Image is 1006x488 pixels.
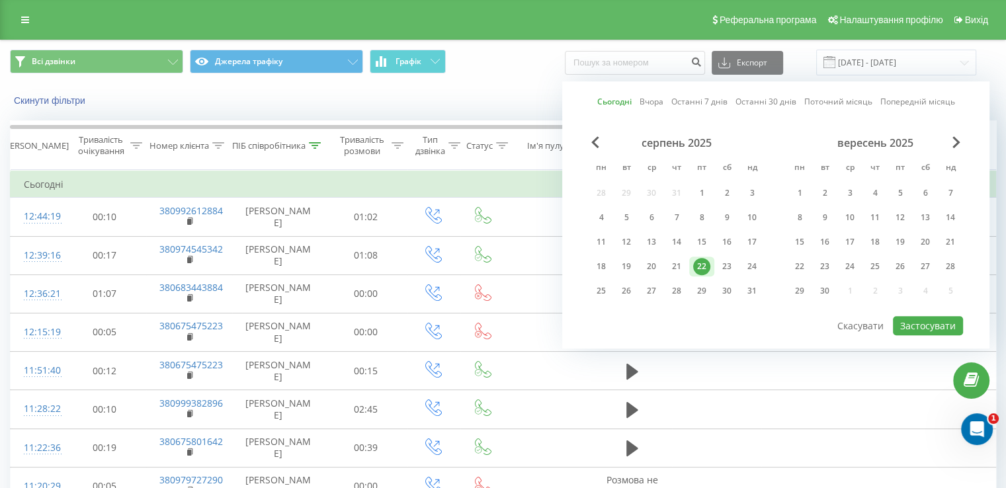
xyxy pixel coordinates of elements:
div: ср 17 вер 2025 р. [837,232,862,252]
td: [PERSON_NAME] [232,428,325,467]
abbr: вівторок [815,159,835,179]
div: 4 [593,209,610,226]
div: серпень 2025 [589,136,765,149]
div: 17 [743,233,761,251]
div: вересень 2025 [787,136,963,149]
div: 20 [917,233,934,251]
div: чт 7 серп 2025 р. [664,208,689,227]
span: Вихід [965,15,988,25]
div: Статус [466,140,493,151]
div: нд 31 серп 2025 р. [739,281,765,301]
div: [PERSON_NAME] [2,140,69,151]
div: нд 3 серп 2025 р. [739,183,765,203]
iframe: Intercom live chat [961,413,993,445]
span: Реферальна програма [720,15,817,25]
div: 11 [866,209,884,226]
div: 9 [718,209,735,226]
div: 5 [618,209,635,226]
a: 380675475223 [159,358,223,371]
div: 25 [593,282,610,300]
button: Всі дзвінки [10,50,183,73]
div: вт 19 серп 2025 р. [614,257,639,276]
div: 24 [743,258,761,275]
div: 31 [743,282,761,300]
td: 00:15 [325,352,407,390]
div: Тривалість розмови [336,134,388,157]
td: [PERSON_NAME] [232,274,325,313]
td: 00:10 [63,198,146,236]
div: вт 9 вер 2025 р. [812,208,837,227]
div: сб 23 серп 2025 р. [714,257,739,276]
td: 01:07 [63,274,146,313]
div: пн 4 серп 2025 р. [589,208,614,227]
button: Експорт [712,51,783,75]
div: 12:36:21 [24,281,50,307]
abbr: понеділок [591,159,611,179]
div: 7 [668,209,685,226]
div: 29 [693,282,710,300]
div: 2 [816,184,833,202]
div: сб 27 вер 2025 р. [913,257,938,276]
div: ПІБ співробітника [232,140,306,151]
span: Next Month [952,136,960,148]
div: 15 [693,233,710,251]
div: 11:22:36 [24,435,50,461]
abbr: субота [717,159,737,179]
td: 02:45 [325,390,407,428]
div: 16 [816,233,833,251]
div: пт 26 вер 2025 р. [888,257,913,276]
span: Previous Month [591,136,599,148]
div: 12:44:19 [24,204,50,229]
div: Тривалість очікування [75,134,127,157]
div: Номер клієнта [149,140,209,151]
div: сб 13 вер 2025 р. [913,208,938,227]
div: чт 18 вер 2025 р. [862,232,888,252]
div: нд 28 вер 2025 р. [938,257,963,276]
div: чт 14 серп 2025 р. [664,232,689,252]
div: 5 [892,184,909,202]
div: 25 [866,258,884,275]
div: 27 [643,282,660,300]
div: вт 26 серп 2025 р. [614,281,639,301]
div: пт 19 вер 2025 р. [888,232,913,252]
div: 19 [618,258,635,275]
abbr: п’ятниця [890,159,910,179]
button: Застосувати [893,316,963,335]
abbr: вівторок [616,159,636,179]
abbr: середа [840,159,860,179]
div: 1 [791,184,808,202]
div: 18 [866,233,884,251]
div: пн 25 серп 2025 р. [589,281,614,301]
button: Скасувати [830,316,891,335]
div: 23 [718,258,735,275]
div: чт 11 вер 2025 р. [862,208,888,227]
div: 3 [743,184,761,202]
div: 21 [942,233,959,251]
div: чт 28 серп 2025 р. [664,281,689,301]
div: Ім'я пулу [527,140,564,151]
div: нд 21 вер 2025 р. [938,232,963,252]
abbr: понеділок [790,159,810,179]
a: 380999382896 [159,397,223,409]
abbr: неділя [941,159,960,179]
a: 380675475223 [159,319,223,332]
span: Графік [396,57,421,66]
a: 380683443884 [159,281,223,294]
button: Скинути фільтри [10,95,92,106]
div: 21 [668,258,685,275]
span: 1 [988,413,999,424]
div: 30 [816,282,833,300]
abbr: середа [642,159,661,179]
div: 19 [892,233,909,251]
div: вт 5 серп 2025 р. [614,208,639,227]
div: 1 [693,184,710,202]
div: пн 29 вер 2025 р. [787,281,812,301]
div: ср 27 серп 2025 р. [639,281,664,301]
div: 23 [816,258,833,275]
div: вт 12 серп 2025 р. [614,232,639,252]
td: 00:00 [325,313,407,351]
div: 24 [841,258,859,275]
div: сб 6 вер 2025 р. [913,183,938,203]
td: 00:19 [63,428,146,467]
td: [PERSON_NAME] [232,352,325,390]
